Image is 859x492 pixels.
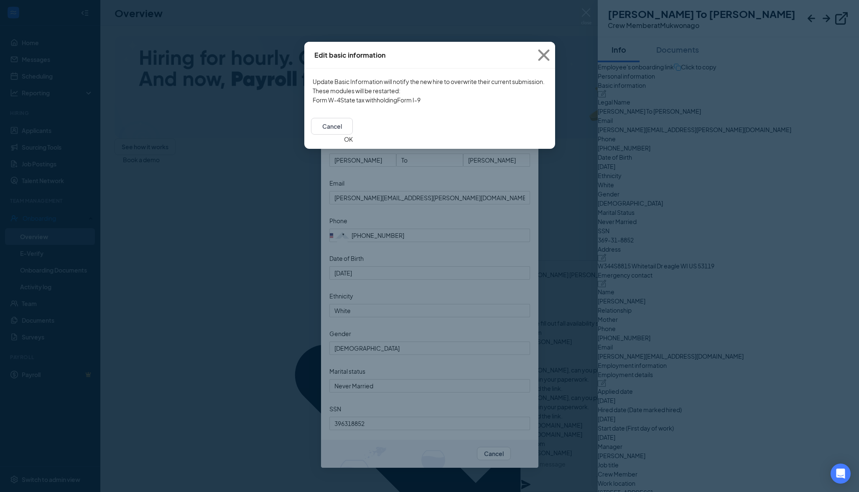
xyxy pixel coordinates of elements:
[344,135,353,144] button: OK
[311,118,353,135] button: Cancel
[313,77,547,95] span: Update Basic Information will notify the new hire to overwrite their current submission. These mo...
[340,96,397,104] span: State tax withholding
[533,42,555,69] button: Close
[313,96,340,104] span: Form W-4
[314,51,385,60] div: Edit basic information
[397,96,421,104] span: Form I-9
[831,464,851,484] div: Open Intercom Messenger
[533,44,555,66] svg: Cross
